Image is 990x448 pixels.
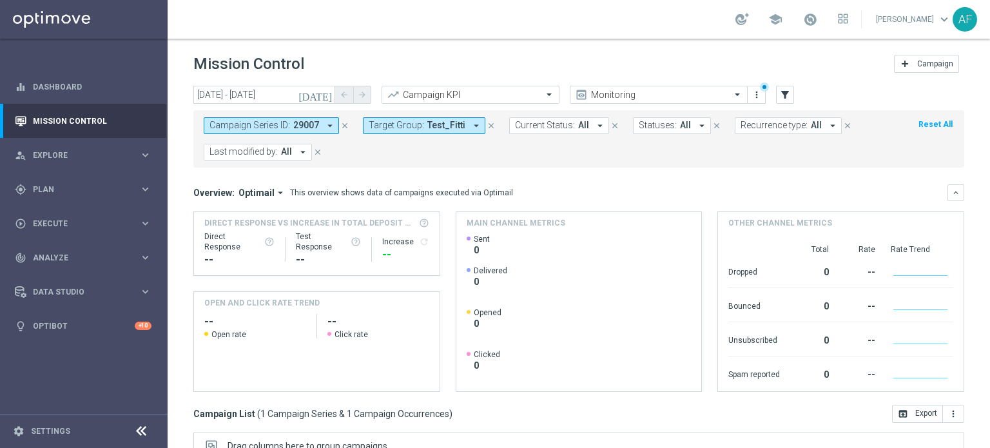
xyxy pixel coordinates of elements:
[33,288,139,296] span: Data Studio
[260,408,449,420] span: 1 Campaign Series & 1 Campaign Occurrences
[209,120,290,131] span: Campaign Series ID:
[290,187,513,199] div: This overview shows data of campaigns executed via Optimail
[639,120,677,131] span: Statuses:
[898,409,908,419] i: open_in_browser
[842,119,853,133] button: close
[14,184,152,195] button: gps_fixed Plan keyboard_arrow_right
[609,119,621,133] button: close
[15,70,151,104] div: Dashboard
[281,146,292,157] span: All
[340,121,349,130] i: close
[33,254,139,262] span: Analyze
[15,252,139,264] div: Analyze
[296,231,361,252] div: Test Response
[363,117,485,134] button: Target Group: Test_Fitti arrow_drop_down
[204,231,275,252] div: Direct Response
[891,244,953,255] div: Rate Trend
[193,86,335,104] input: Select date range
[33,151,139,159] span: Explore
[382,247,429,262] div: --
[741,120,808,131] span: Recurrence type:
[844,260,875,281] div: --
[15,320,26,332] i: lightbulb
[15,184,26,195] i: gps_fixed
[875,10,953,29] a: [PERSON_NAME]keyboard_arrow_down
[776,86,794,104] button: filter_alt
[14,321,152,331] div: lightbulb Optibot +10
[14,287,152,297] div: Data Studio keyboard_arrow_right
[33,104,151,138] a: Mission Control
[139,251,151,264] i: keyboard_arrow_right
[14,253,152,263] button: track_changes Analyze keyboard_arrow_right
[844,244,875,255] div: Rate
[795,363,829,384] div: 0
[712,121,721,130] i: close
[728,329,780,349] div: Unsubscribed
[335,329,368,340] span: Click rate
[570,86,748,104] ng-select: Monitoring
[735,117,842,134] button: Recurrence type: All arrow_drop_down
[575,88,588,101] i: preview
[474,276,507,287] span: 0
[779,89,791,101] i: filter_alt
[811,120,822,131] span: All
[15,218,139,229] div: Execute
[752,90,762,100] i: more_vert
[14,116,152,126] button: Mission Control
[948,409,958,419] i: more_vert
[15,150,139,161] div: Explore
[633,117,711,134] button: Statuses: All arrow_drop_down
[297,146,309,158] i: arrow_drop_down
[760,83,769,92] div: There are unsaved changes
[474,234,490,244] span: Sent
[610,121,619,130] i: close
[485,119,497,133] button: close
[382,237,429,247] div: Increase
[335,86,353,104] button: arrow_back
[474,318,501,329] span: 0
[578,120,589,131] span: All
[15,184,139,195] div: Plan
[14,82,152,92] button: equalizer Dashboard
[892,408,964,418] multiple-options-button: Export to CSV
[312,145,324,159] button: close
[844,329,875,349] div: --
[827,120,839,131] i: arrow_drop_down
[795,260,829,281] div: 0
[204,117,339,134] button: Campaign Series ID: 29007 arrow_drop_down
[296,86,335,105] button: [DATE]
[474,360,500,371] span: 0
[293,120,319,131] span: 29007
[135,322,151,330] div: +10
[728,217,832,229] h4: Other channel metrics
[474,307,501,318] span: Opened
[14,219,152,229] button: play_circle_outline Execute keyboard_arrow_right
[13,425,24,437] i: settings
[204,217,415,229] span: Direct Response VS Increase In Total Deposit Amount
[204,144,312,161] button: Last modified by: All arrow_drop_down
[238,187,275,199] span: Optimail
[471,120,482,131] i: arrow_drop_down
[15,218,26,229] i: play_circle_outline
[15,81,26,93] i: equalizer
[728,295,780,315] div: Bounced
[387,88,400,101] i: trending_up
[31,427,70,435] a: Settings
[340,90,349,99] i: arrow_back
[209,146,278,157] span: Last modified by:
[257,408,260,420] span: (
[419,237,429,247] i: refresh
[369,120,424,131] span: Target Group:
[474,266,507,276] span: Delivered
[193,55,304,73] h1: Mission Control
[711,119,723,133] button: close
[339,119,351,133] button: close
[324,120,336,131] i: arrow_drop_down
[795,244,829,255] div: Total
[139,149,151,161] i: keyboard_arrow_right
[844,363,875,384] div: --
[204,314,306,329] h2: --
